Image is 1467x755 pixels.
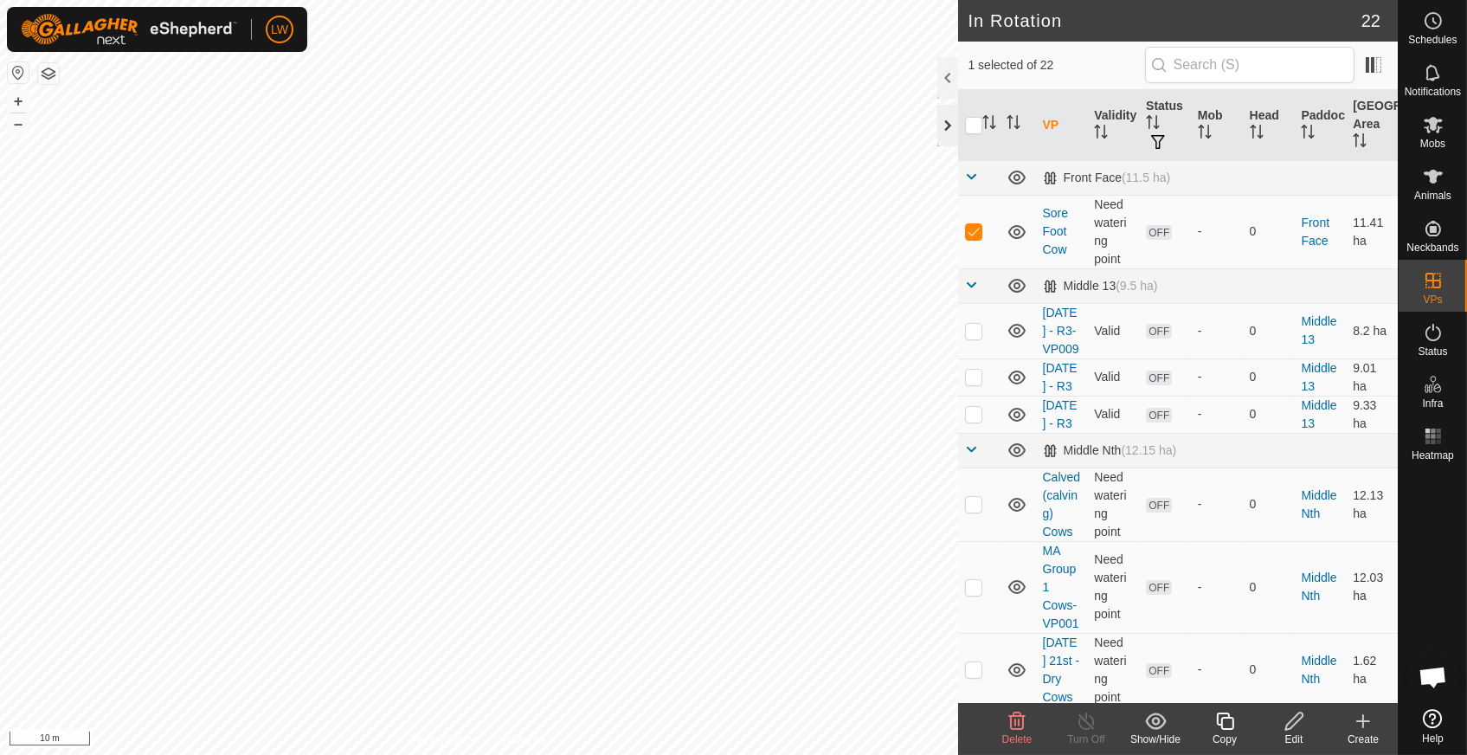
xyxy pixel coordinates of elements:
td: 12.13 ha [1346,468,1398,541]
th: Status [1139,90,1191,161]
input: Search (S) [1145,47,1354,83]
a: Front Face [1301,216,1329,248]
th: [GEOGRAPHIC_DATA] Area [1346,90,1398,161]
td: 0 [1243,468,1295,541]
div: - [1198,368,1236,386]
a: Help [1399,702,1467,751]
td: 9.01 ha [1346,358,1398,396]
th: Mob [1191,90,1243,161]
td: 0 [1243,303,1295,358]
div: Middle Nth [1043,443,1177,458]
p-sorticon: Activate to sort [982,118,996,132]
span: VPs [1423,294,1442,305]
span: (12.15 ha) [1121,443,1176,457]
span: OFF [1146,324,1172,339]
span: OFF [1146,408,1172,423]
p-sorticon: Activate to sort [1301,127,1315,141]
div: - [1198,661,1236,679]
span: Heatmap [1412,450,1454,461]
a: Middle Nth [1301,654,1336,686]
span: Status [1418,346,1447,357]
span: OFF [1146,663,1172,678]
span: Mobs [1420,139,1445,149]
th: VP [1036,90,1088,161]
div: - [1198,405,1236,423]
a: [DATE] - R3-VP009 [1043,306,1079,356]
button: Reset Map [8,62,29,83]
th: Paddock [1294,90,1346,161]
span: (9.5 ha) [1116,279,1157,293]
td: 8.2 ha [1346,303,1398,358]
td: 0 [1243,358,1295,396]
div: - [1198,578,1236,597]
span: 1 selected of 22 [968,56,1145,74]
p-sorticon: Activate to sort [1250,127,1264,141]
span: Neckbands [1406,242,1458,253]
span: Animals [1414,190,1451,201]
td: 0 [1243,541,1295,633]
div: Create [1329,732,1398,747]
p-sorticon: Activate to sort [1198,127,1212,141]
a: [DATE] - R3 [1043,398,1078,430]
div: - [1198,322,1236,340]
span: Help [1422,733,1444,744]
a: MA Group 1 Cows-VP001 [1043,544,1079,630]
th: Validity [1087,90,1139,161]
td: 12.03 ha [1346,541,1398,633]
span: OFF [1146,371,1172,385]
th: Head [1243,90,1295,161]
td: 0 [1243,396,1295,433]
td: Valid [1087,396,1139,433]
td: Need watering point [1087,468,1139,541]
a: [DATE] - R3 [1043,361,1078,393]
div: - [1198,495,1236,513]
a: Contact Us [496,732,547,748]
p-sorticon: Activate to sort [1353,136,1367,150]
td: Valid [1087,358,1139,396]
a: Middle 13 [1301,398,1336,430]
span: OFF [1146,225,1172,240]
img: Gallagher Logo [21,14,237,45]
div: Copy [1190,732,1259,747]
td: Valid [1087,303,1139,358]
h2: In Rotation [968,10,1361,31]
td: 0 [1243,195,1295,268]
p-sorticon: Activate to sort [1094,127,1108,141]
td: Need watering point [1087,633,1139,707]
div: Turn Off [1052,732,1121,747]
td: 11.41 ha [1346,195,1398,268]
div: Show/Hide [1121,732,1190,747]
td: Need watering point [1087,541,1139,633]
button: + [8,91,29,112]
a: [DATE] 21st - Dry Cows [1043,636,1080,704]
button: – [8,113,29,134]
td: Need watering point [1087,195,1139,268]
div: - [1198,223,1236,241]
a: Sore Foot Cow [1043,206,1069,256]
div: Middle 13 [1043,279,1158,294]
a: Calved (calving) Cows [1043,470,1081,539]
span: Delete [1002,733,1033,745]
span: Schedules [1408,35,1457,45]
div: Edit [1259,732,1329,747]
span: LW [271,21,288,39]
a: Middle Nth [1301,571,1336,603]
span: OFF [1146,498,1172,513]
div: Open chat [1407,651,1459,703]
span: 22 [1361,8,1380,34]
a: Middle 13 [1301,314,1336,346]
a: Privacy Policy [410,732,475,748]
a: Middle 13 [1301,361,1336,393]
a: Middle Nth [1301,488,1336,520]
td: 9.33 ha [1346,396,1398,433]
span: Infra [1422,398,1443,409]
p-sorticon: Activate to sort [1007,118,1020,132]
p-sorticon: Activate to sort [1146,118,1160,132]
span: Notifications [1405,87,1461,97]
span: (11.5 ha) [1122,171,1170,184]
button: Map Layers [38,63,59,84]
td: 1.62 ha [1346,633,1398,707]
span: OFF [1146,580,1172,595]
td: 0 [1243,633,1295,707]
div: Front Face [1043,171,1171,185]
